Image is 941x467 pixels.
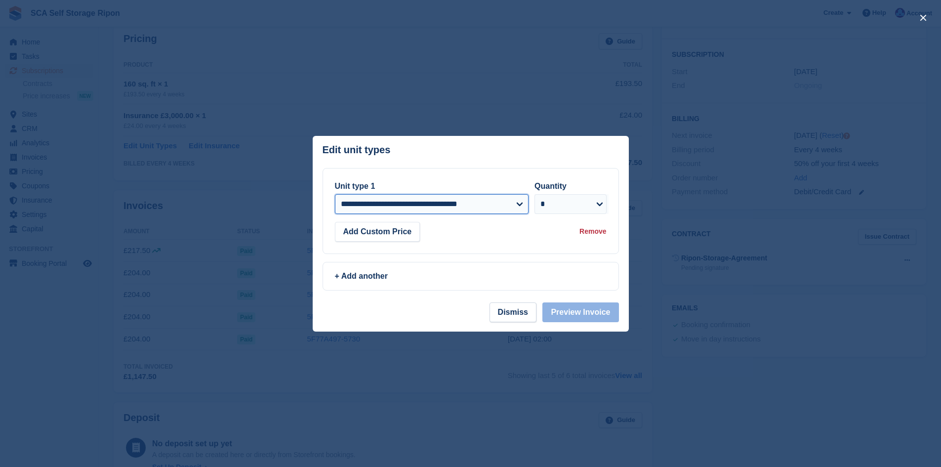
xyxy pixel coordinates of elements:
[335,182,375,190] label: Unit type 1
[335,270,607,282] div: + Add another
[915,10,931,26] button: close
[534,182,567,190] label: Quantity
[579,226,606,237] div: Remove
[323,262,619,291] a: + Add another
[542,302,618,322] button: Preview Invoice
[335,222,420,242] button: Add Custom Price
[323,144,391,156] p: Edit unit types
[490,302,536,322] button: Dismiss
